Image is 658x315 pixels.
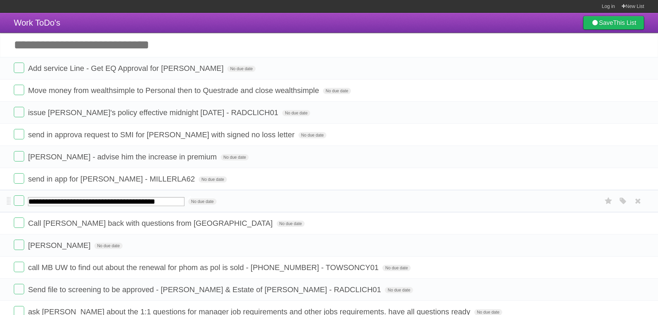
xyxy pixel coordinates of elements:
span: Send file to screening to be approved - [PERSON_NAME] & Estate of [PERSON_NAME] - RADCLICH01 [28,285,383,294]
label: Done [14,217,24,228]
span: Call [PERSON_NAME] back with questions from [GEOGRAPHIC_DATA] [28,219,274,228]
label: Done [14,151,24,161]
a: SaveThis List [583,16,644,30]
span: No due date [221,154,249,160]
label: Done [14,85,24,95]
label: Done [14,129,24,139]
span: No due date [282,110,310,116]
label: Done [14,262,24,272]
span: send in app for [PERSON_NAME] - MILLERLA62 [28,175,197,183]
span: Move money from wealthsimple to Personal then to Questrade and close wealthsimple [28,86,321,95]
span: call MB UW to find out about the renewal for phom as pol is sold - [PHONE_NUMBER] - TOWSONCY01 [28,263,380,272]
span: No due date [199,176,227,183]
label: Done [14,107,24,117]
span: No due date [382,265,410,271]
span: No due date [323,88,351,94]
label: Done [14,195,24,206]
span: No due date [277,221,305,227]
span: [PERSON_NAME] - advise him the increase in premium [28,152,219,161]
label: Star task [602,195,615,207]
label: Done [14,63,24,73]
b: This List [613,19,636,26]
label: Done [14,284,24,294]
span: No due date [385,287,413,293]
span: No due date [298,132,326,138]
label: Done [14,240,24,250]
span: Work ToDo's [14,18,60,27]
span: [PERSON_NAME] [28,241,92,250]
span: Add service Line - Get EQ Approval for [PERSON_NAME] [28,64,225,73]
span: send in approva request to SMI for [PERSON_NAME] with signed no loss letter [28,130,296,139]
span: No due date [188,198,216,205]
span: No due date [94,243,122,249]
span: No due date [227,66,255,72]
span: issue [PERSON_NAME]'s policy effective midnight [DATE] - RADCLICH01 [28,108,280,117]
label: Done [14,173,24,184]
